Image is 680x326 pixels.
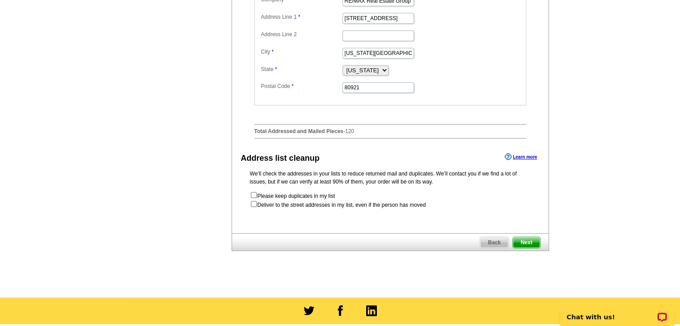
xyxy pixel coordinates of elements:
[505,153,537,160] a: Learn more
[261,65,342,73] label: State
[250,170,531,186] p: We’ll check the addresses in your lists to reduce returned mail and duplicates. We’ll contact you...
[480,237,508,248] span: Back
[345,128,354,134] span: 120
[554,298,680,326] iframe: LiveChat chat widget
[261,13,342,21] label: Address Line 1
[261,30,342,38] label: Address Line 2
[261,82,342,90] label: Postal Code
[241,152,320,164] div: Address list cleanup
[513,237,540,248] span: Next
[250,191,531,209] form: Please keep duplicates in my list Deliver to the street addresses in my list, even if the person ...
[254,128,343,134] strong: Total Addressed and Mailed Pieces
[480,237,509,248] a: Back
[261,48,342,56] label: City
